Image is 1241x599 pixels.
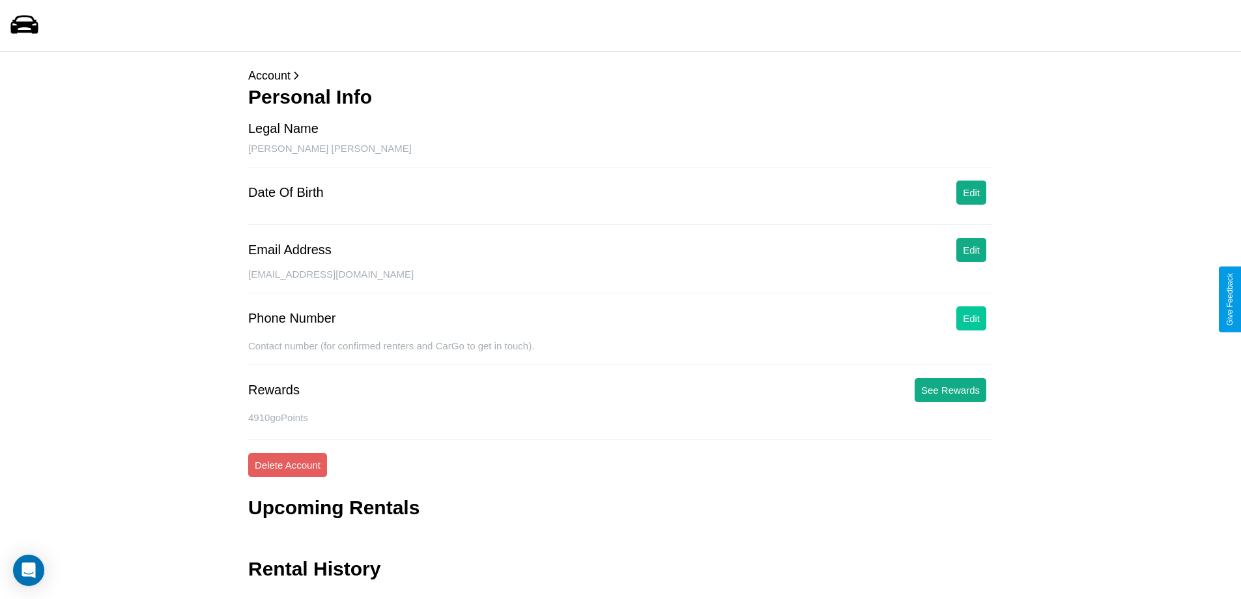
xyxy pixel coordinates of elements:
div: Contact number (for confirmed renters and CarGo to get in touch). [248,340,993,365]
h3: Rental History [248,558,380,580]
div: Date Of Birth [248,185,324,200]
button: Edit [956,181,986,205]
div: Legal Name [248,121,319,136]
div: Rewards [248,383,300,398]
button: Edit [956,238,986,262]
button: Delete Account [248,453,327,477]
button: Edit [956,306,986,330]
h3: Upcoming Rentals [248,497,420,519]
div: Open Intercom Messenger [13,555,44,586]
p: Account [248,65,993,86]
button: See Rewards [915,378,986,402]
div: Phone Number [248,311,336,326]
div: Email Address [248,242,332,257]
p: 4910 goPoints [248,409,993,426]
div: Give Feedback [1225,273,1234,326]
h3: Personal Info [248,86,993,108]
div: [EMAIL_ADDRESS][DOMAIN_NAME] [248,269,993,293]
div: [PERSON_NAME] [PERSON_NAME] [248,143,993,168]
